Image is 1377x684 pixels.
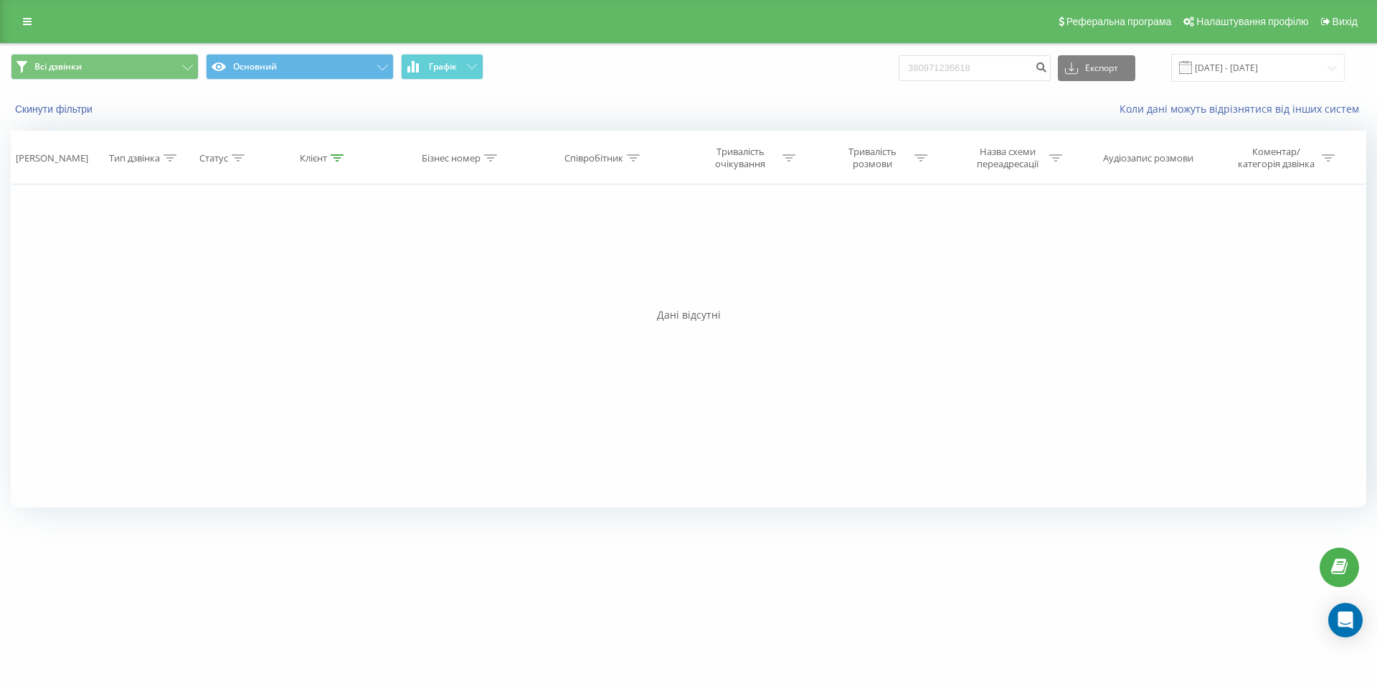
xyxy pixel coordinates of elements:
div: Аудіозапис розмови [1103,152,1193,164]
span: Графік [429,62,457,72]
button: Скинути фільтри [11,103,100,116]
span: Всі дзвінки [34,61,82,72]
div: Бізнес номер [422,152,481,164]
div: Співробітник [564,152,623,164]
div: Тривалість розмови [834,146,911,170]
div: Дані відсутні [11,308,1366,322]
div: Клієнт [300,152,327,164]
button: Графік [401,54,483,80]
input: Пошук за номером [899,55,1051,81]
div: Тривалість очікування [702,146,779,170]
div: Коментар/категорія дзвінка [1234,146,1318,170]
button: Експорт [1058,55,1135,81]
a: Коли дані можуть відрізнятися вiд інших систем [1120,102,1366,116]
div: Статус [199,152,228,164]
span: Реферальна програма [1066,16,1172,27]
button: Основний [206,54,394,80]
div: Тип дзвінка [109,152,160,164]
div: Open Intercom Messenger [1328,603,1363,637]
button: Всі дзвінки [11,54,199,80]
span: Налаштування профілю [1196,16,1308,27]
div: [PERSON_NAME] [16,152,88,164]
span: Вихід [1333,16,1358,27]
div: Назва схеми переадресації [969,146,1046,170]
